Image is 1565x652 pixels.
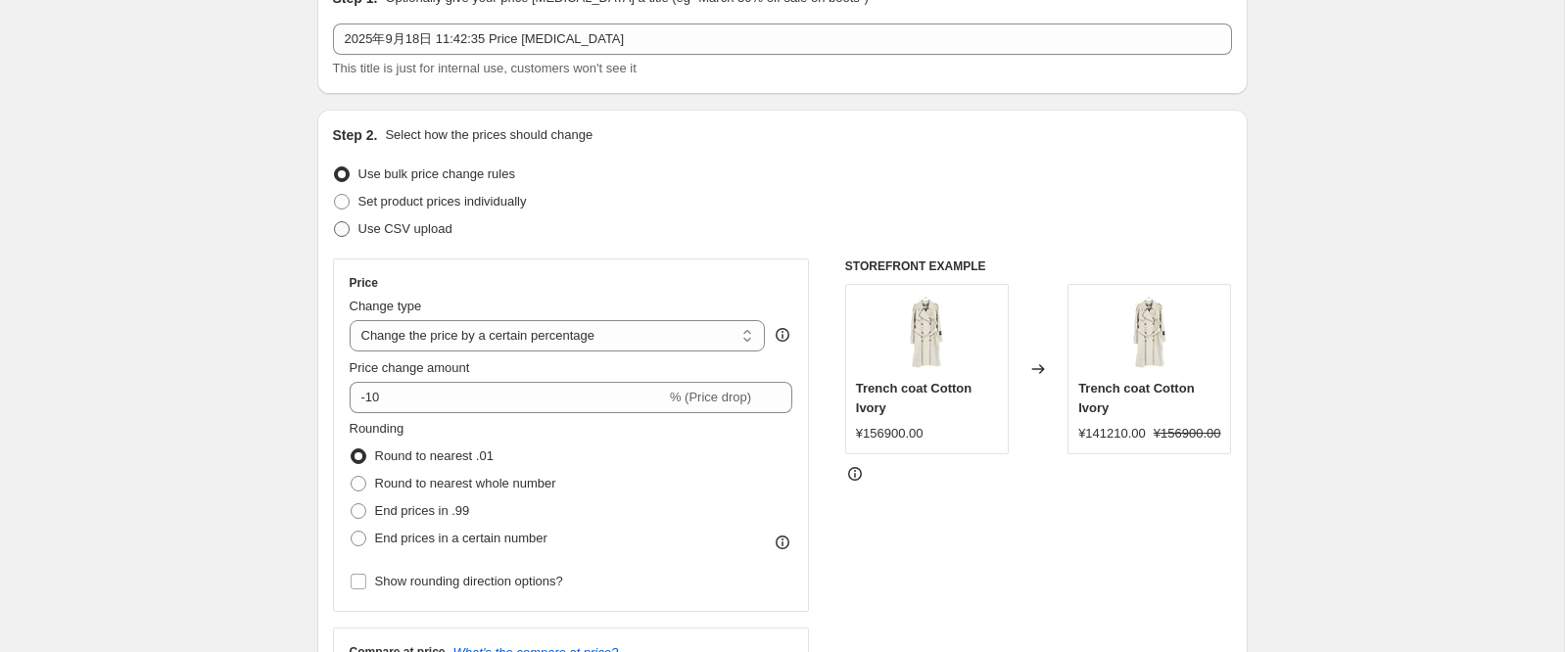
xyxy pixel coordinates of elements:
span: Use CSV upload [358,221,452,236]
span: ¥141210.00 [1078,426,1146,441]
span: Rounding [350,421,404,436]
img: 863148_original_80x.jpg [887,295,966,373]
span: ¥156900.00 [856,426,924,441]
p: Select how the prices should change [385,125,593,145]
h6: STOREFRONT EXAMPLE [845,258,1232,274]
span: Price change amount [350,360,470,375]
span: % (Price drop) [670,390,751,404]
span: This title is just for internal use, customers won't see it [333,61,637,75]
span: End prices in .99 [375,503,470,518]
span: Round to nearest whole number [375,476,556,490]
h3: Price [350,275,378,291]
span: Use bulk price change rules [358,166,515,181]
span: Set product prices individually [358,194,527,209]
span: Round to nearest .01 [375,448,494,463]
span: ¥156900.00 [1154,426,1221,441]
span: End prices in a certain number [375,531,547,545]
span: Change type [350,299,422,313]
img: 863148_original_80x.jpg [1111,295,1189,373]
span: Trench coat Cotton Ivory [1078,381,1194,415]
input: 30% off holiday sale [333,23,1232,55]
h2: Step 2. [333,125,378,145]
span: Trench coat Cotton Ivory [856,381,972,415]
div: help [773,325,792,345]
input: -15 [350,382,666,413]
span: Show rounding direction options? [375,574,563,588]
